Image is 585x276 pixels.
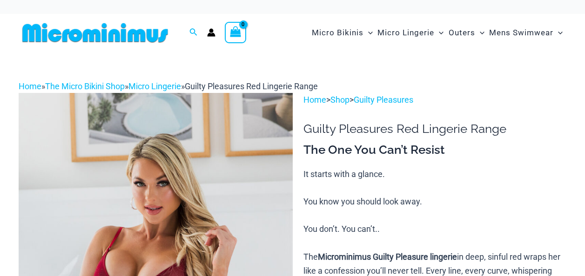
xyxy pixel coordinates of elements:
[487,19,565,47] a: Mens SwimwearMenu ToggleMenu Toggle
[363,21,373,45] span: Menu Toggle
[303,142,566,158] h3: The One You Can’t Resist
[207,28,215,37] a: Account icon link
[19,81,41,91] a: Home
[449,21,475,45] span: Outers
[303,95,326,105] a: Home
[312,21,363,45] span: Micro Bikinis
[128,81,181,91] a: Micro Lingerie
[309,19,375,47] a: Micro BikinisMenu ToggleMenu Toggle
[185,81,318,91] span: Guilty Pleasures Red Lingerie Range
[446,19,487,47] a: OutersMenu ToggleMenu Toggle
[303,122,566,136] h1: Guilty Pleasures Red Lingerie Range
[19,22,172,43] img: MM SHOP LOGO FLAT
[377,21,434,45] span: Micro Lingerie
[225,22,246,43] a: View Shopping Cart, empty
[375,19,446,47] a: Micro LingerieMenu ToggleMenu Toggle
[318,252,457,262] b: Microminimus Guilty Pleasure lingerie
[553,21,563,45] span: Menu Toggle
[434,21,444,45] span: Menu Toggle
[19,81,318,91] span: » » »
[303,93,566,107] p: > >
[308,17,566,48] nav: Site Navigation
[45,81,125,91] a: The Micro Bikini Shop
[330,95,350,105] a: Shop
[475,21,484,45] span: Menu Toggle
[189,27,198,39] a: Search icon link
[489,21,553,45] span: Mens Swimwear
[354,95,413,105] a: Guilty Pleasures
